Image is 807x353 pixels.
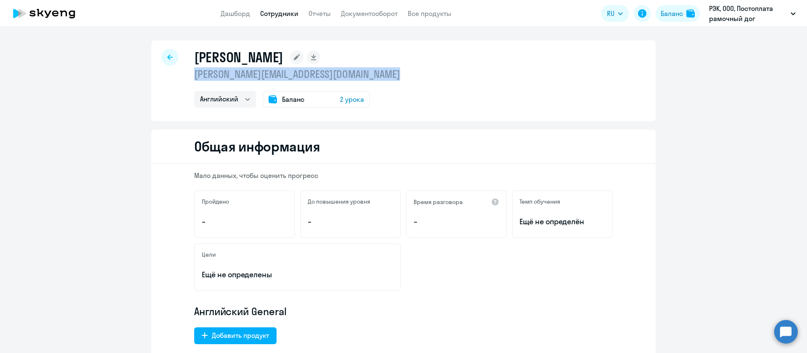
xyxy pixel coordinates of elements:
[601,5,629,22] button: RU
[194,327,277,344] button: Добавить продукт
[709,3,787,24] p: РЭК, ООО, Постоплата рамочный дог
[202,216,287,227] p: –
[309,9,331,18] a: Отчеты
[282,94,304,104] span: Баланс
[414,198,463,206] h5: Время разговора
[656,5,700,22] button: Балансbalance
[202,251,216,258] h5: Цели
[194,49,283,66] h1: [PERSON_NAME]
[308,198,370,205] h5: До повышения уровня
[194,138,320,155] h2: Общая информация
[202,198,229,205] h5: Пройдено
[686,9,695,18] img: balance
[194,305,287,318] span: Английский General
[212,330,269,340] div: Добавить продукт
[260,9,298,18] a: Сотрудники
[221,9,250,18] a: Дашборд
[194,67,400,81] p: [PERSON_NAME][EMAIL_ADDRESS][DOMAIN_NAME]
[705,3,800,24] button: РЭК, ООО, Постоплата рамочный дог
[520,216,605,227] span: Ещё не определён
[194,171,613,180] p: Мало данных, чтобы оценить прогресс
[308,216,393,227] p: –
[414,216,499,227] p: –
[408,9,451,18] a: Все продукты
[607,8,614,19] span: RU
[661,8,683,19] div: Баланс
[341,9,398,18] a: Документооборот
[340,94,364,104] span: 2 урока
[520,198,560,205] h5: Темп обучения
[202,269,393,280] p: Ещё не определены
